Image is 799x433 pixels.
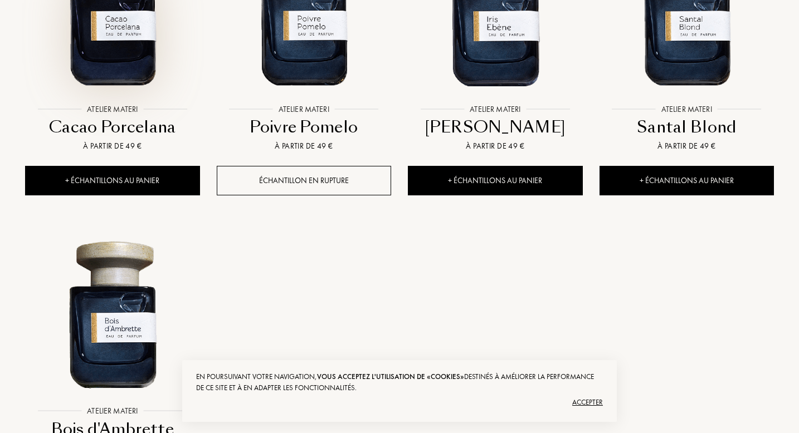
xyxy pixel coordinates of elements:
img: Bois d'Ambrette Atelier Materi [26,227,198,399]
div: Échantillon en rupture [217,166,392,195]
div: Accepter [196,393,603,411]
div: + Échantillons au panier [25,166,200,195]
div: + Échantillons au panier [600,166,774,195]
div: À partir de 49 € [604,140,770,152]
div: À partir de 49 € [30,140,196,152]
span: vous acceptez l'utilisation de «cookies» [317,372,464,381]
div: À partir de 49 € [412,140,578,152]
div: À partir de 49 € [221,140,387,152]
div: + Échantillons au panier [408,166,583,195]
div: En poursuivant votre navigation, destinés à améliorer la performance de ce site et à en adapter l... [196,371,603,393]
